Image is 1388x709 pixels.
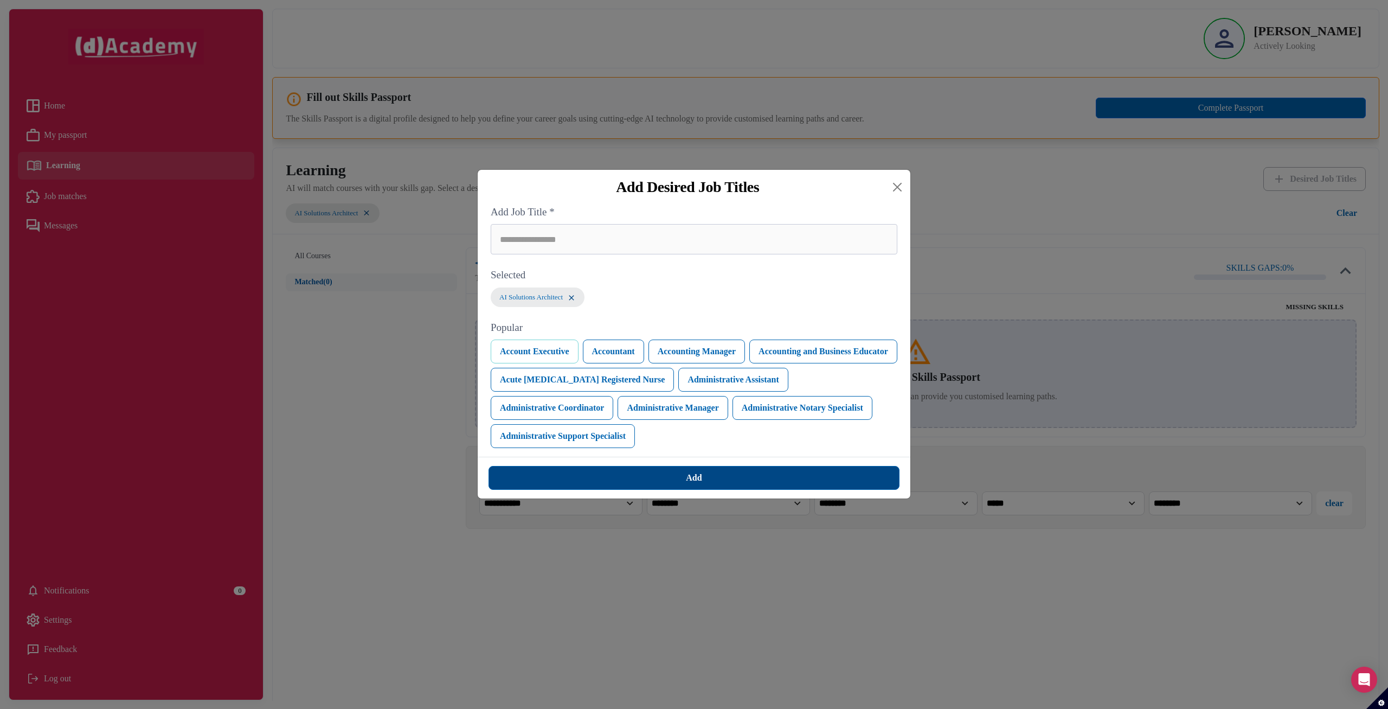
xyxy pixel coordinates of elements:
button: Administrative Assistant [678,368,788,392]
div: Add [686,471,702,484]
button: Administrative Manager [618,396,728,420]
button: Add [489,466,899,490]
button: Account Executive [491,340,579,363]
button: Close [889,178,906,196]
label: Selected [491,267,897,283]
button: AI Solutions Architect... [491,288,584,307]
button: Accountant [583,340,644,363]
label: Add Job Title * [491,205,897,220]
button: Administrative Coordinator [491,396,613,420]
label: Popular [491,320,897,336]
button: Accounting Manager [648,340,745,363]
button: Administrative Support Specialist [491,424,635,448]
button: Set cookie preferences [1366,687,1388,709]
div: Add Desired Job Titles [486,178,889,196]
button: Administrative Notary Specialist [732,396,872,420]
button: Accounting and Business Educator [749,340,897,363]
img: ... [567,293,576,302]
button: Acute [MEDICAL_DATA] Registered Nurse [491,368,674,392]
div: Open Intercom Messenger [1351,667,1377,693]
